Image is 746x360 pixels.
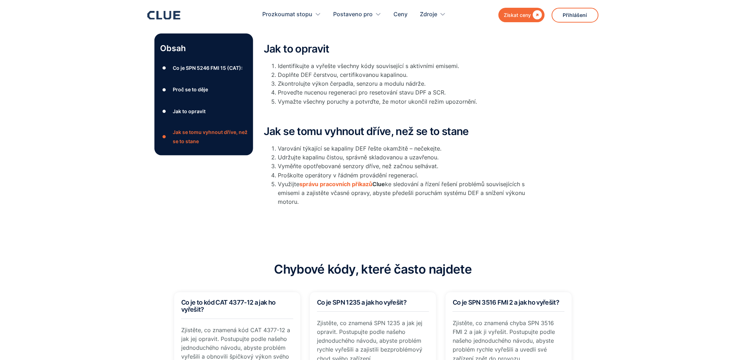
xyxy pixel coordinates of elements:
font: Doplňte DEF čerstvou, certifikovanou kapalinou. [278,71,408,78]
font: Co je SPN 1235 a jak ho vyřešit? [317,299,407,306]
font: Varování týkající se kapaliny DEF řešte okamžitě – nečekejte. [278,145,441,152]
font: ke sledování a řízení řešení problémů souvisejících s emisemi a zajistěte včasné opravy, abyste p... [278,181,525,205]
font: Prozkoumat stopu [263,11,313,18]
a: Přihlášení [552,8,599,23]
font: Jak se tomu vyhnout dříve, než se to stane [173,129,247,144]
font: Přihlášení [563,12,587,18]
a: ●Proč se to děje [160,84,247,95]
font: Získat ceny [504,12,531,18]
font: Clue [372,181,385,188]
font: Využijte [278,181,299,188]
font: Postaveno pro [334,11,373,18]
font: ● [162,87,166,92]
font: Co je SPN 5246 FMI 15 (CAT): [173,65,243,71]
font: Proveďte nucenou regeneraci pro resetování stavu DPF a SCR. [278,89,446,96]
font: Obsah [160,43,186,53]
font:  [533,10,542,19]
a: Ceny [394,4,408,26]
font: ● [162,65,166,71]
font: Zkontrolujte výkon čerpadla, senzoru a modulu nádrže. [278,80,426,87]
div: Postaveno pro [334,4,381,26]
font: Ceny [394,11,408,18]
a: ●Jak to opravit [160,106,247,116]
font: ● [162,134,166,139]
font: Co je SPN 3516 FMI 2 a jak ho vyřešit? [453,299,559,306]
font: ● [162,109,166,114]
font: Jak to opravit [264,42,329,55]
font: Chybové kódy, které často najdete [274,262,472,277]
font: Udržujte kapalinu čistou, správně skladovanou a uzavřenou. [278,154,439,161]
font: Identifikujte a vyřešte všechny kódy související s aktivními emisemi. [278,62,459,69]
font: Vyměňte opotřebované senzory dříve, než začnou selhávat. [278,163,438,170]
font: Co je to kód CAT 4377-12 a jak ho vyřešit? [181,299,276,313]
font: Jak se tomu vyhnout dříve, než se to stane [264,125,469,138]
font: Jak to opravit [173,108,206,114]
a: ●Jak se tomu vyhnout dříve, než se to stane [160,128,247,145]
a: Získat ceny [499,8,545,22]
div: Prozkoumat stopu [263,4,321,26]
font: Proč se to děje [173,86,208,92]
font: Vymažte všechny poruchy a potvrďte, že motor ukončil režim upozornění. [278,98,477,105]
a: ●Co je SPN 5246 FMI 15 (CAT): [160,62,247,73]
font: Zdroje [420,11,438,18]
a: správu pracovních příkazů [299,181,372,188]
div: Zdroje [420,4,446,26]
font: Proškolte operátory v řádném provádění regenerací. [278,172,418,179]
